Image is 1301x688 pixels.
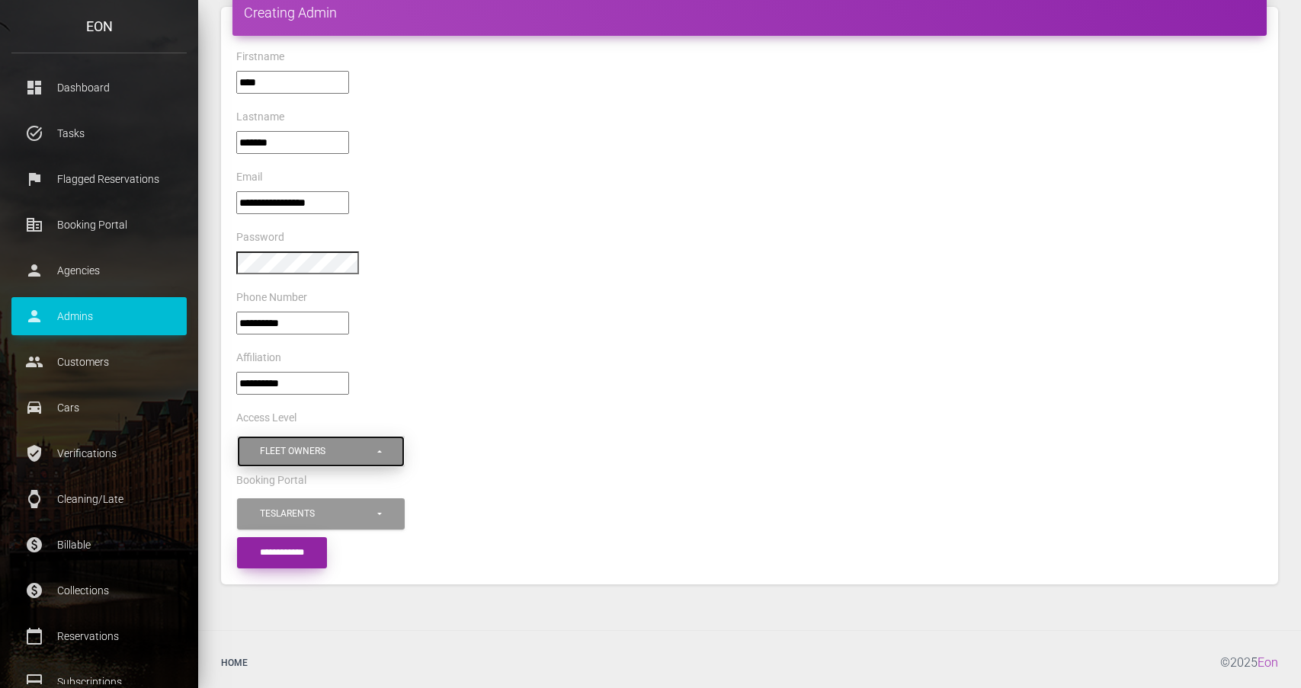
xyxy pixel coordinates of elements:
label: Booking Portal [236,473,306,488]
a: person Agencies [11,251,187,290]
a: verified_user Verifications [11,434,187,472]
h4: Creating Admin [244,3,1255,22]
a: person Admins [11,297,187,335]
p: Customers [23,350,175,373]
p: Reservations [23,625,175,648]
button: Fleet Owners [237,436,405,467]
p: Flagged Reservations [23,168,175,190]
div: © 2025 [1220,642,1290,683]
a: paid Billable [11,526,187,564]
p: Tasks [23,122,175,145]
a: people Customers [11,343,187,381]
a: paid Collections [11,571,187,610]
label: Affiliation [236,350,281,366]
a: calendar_today Reservations [11,617,187,655]
p: Booking Portal [23,213,175,236]
p: Cars [23,396,175,419]
div: TeslaRents [260,507,375,520]
p: Agencies [23,259,175,282]
p: Verifications [23,442,175,465]
label: Email [236,170,262,185]
div: Fleet Owners [260,445,375,458]
label: Access Level [236,411,296,426]
a: corporate_fare Booking Portal [11,206,187,244]
label: Firstname [236,50,284,65]
p: Billable [23,533,175,556]
p: Admins [23,305,175,328]
p: Cleaning/Late [23,488,175,510]
p: Dashboard [23,76,175,99]
a: task_alt Tasks [11,114,187,152]
a: dashboard Dashboard [11,69,187,107]
p: Collections [23,579,175,602]
a: drive_eta Cars [11,389,187,427]
label: Lastname [236,110,284,125]
label: Password [236,230,284,245]
a: Home [210,642,259,683]
a: flag Flagged Reservations [11,160,187,198]
label: Phone Number [236,290,307,306]
button: TeslaRents [237,498,405,530]
a: watch Cleaning/Late [11,480,187,518]
a: Eon [1258,655,1278,670]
